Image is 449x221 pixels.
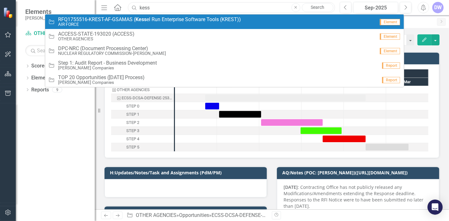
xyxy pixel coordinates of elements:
[58,66,157,70] small: [PERSON_NAME] Companies
[386,78,428,86] div: Mar
[126,110,139,119] div: STEP 1
[111,127,174,135] div: Task: Start date: 2025-12-31 End date: 2026-01-30
[58,22,241,27] small: AIR FORCE
[382,62,400,69] span: Report
[205,103,219,109] div: Task: Start date: 2025-10-23 End date: 2025-11-02
[302,3,333,12] a: Search
[111,102,174,110] div: Task: Start date: 2025-10-23 End date: 2025-11-02
[111,94,174,102] div: Task: Start date: 2025-10-23 End date: 2026-02-15
[3,7,14,18] img: ClearPoint Strategy
[31,74,52,82] a: Elements
[126,143,139,151] div: STEP 5
[323,136,366,142] div: Task: Start date: 2026-01-16 End date: 2026-02-15
[301,127,342,134] div: Task: Start date: 2025-12-31 End date: 2026-01-30
[58,51,166,56] small: NUCLEAR REGULATORY COMMISSION-[PERSON_NAME]
[45,58,404,73] a: Step 1: Audit Report - Business Development[PERSON_NAME] CompaniesReport
[31,62,57,70] a: Scorecards
[432,2,444,13] button: DW
[111,135,174,143] div: STEP 4
[382,77,400,83] span: Report
[117,86,150,94] div: OTHER AGENCIES
[127,212,267,219] div: » »
[126,127,139,135] div: STEP 3
[45,29,404,44] a: ACCESS-STATE-193020 (ACCESS)OTHER AGENCIESElement
[261,119,323,126] div: Task: Start date: 2025-12-02 End date: 2026-01-16
[58,37,135,41] small: OTHER AGENCIES
[111,143,174,151] div: Task: Start date: 2026-02-15 End date: 2026-03-17
[284,184,433,211] p: : Contracting Office has not publicly released any Modifications/Amendments extending the Respons...
[111,110,174,119] div: Task: Start date: 2025-11-02 End date: 2025-12-02
[205,95,366,101] div: Task: Start date: 2025-10-23 End date: 2026-02-15
[58,31,135,37] span: ACCESS-STATE-193020 (ACCESS)
[356,4,396,12] div: Sep-2025
[111,86,174,94] div: OTHER AGENCIES
[111,94,174,102] div: ECSS-DCSA-DEFENSE-253998: DCSA ENTERPRISE CYBERSECURITY SUPPORT SERVICES
[126,102,139,110] div: STEP 0
[58,46,166,51] span: DPC-NRC (Document Processing Center)
[45,15,404,29] a: RFQ1755516-KREST-AF-GSAMAS (Kessel Run Enterprise Software Tools (KREST))AIR FORCEElement
[111,127,174,135] div: STEP 3
[25,8,81,15] span: Elements
[111,102,174,110] div: STEP 0
[179,212,209,218] a: Opportunities
[45,73,404,87] a: TOP 20 Opportunities ([DATE] Process)[PERSON_NAME] CompaniesReport
[136,212,177,218] a: OTHER AGENCIES
[31,86,49,94] a: Reports
[111,119,174,127] div: Task: Start date: 2025-12-02 End date: 2026-01-16
[58,75,145,80] span: TOP 20 Opportunities ([DATE] Process)
[111,86,174,94] div: Task: OTHER AGENCIES Start date: 2025-10-23 End date: 2025-10-24
[126,135,139,143] div: STEP 4
[45,44,404,58] a: DPC-NRC (Document Processing Center)NUCLEAR REGULATORY COMMISSION-[PERSON_NAME]Element
[366,144,409,150] div: Task: Start date: 2026-02-15 End date: 2026-03-17
[25,30,88,37] a: OTHER AGENCIES
[126,119,139,127] div: STEP 2
[219,111,261,118] div: Task: Start date: 2025-11-02 End date: 2025-12-02
[25,15,81,20] small: [PERSON_NAME] Companies
[111,135,174,143] div: Task: Start date: 2026-01-16 End date: 2026-02-15
[135,16,147,22] strong: Kess
[284,184,298,190] strong: [DATE]
[428,200,443,215] div: Open Intercom Messenger
[52,87,62,92] div: 9
[380,33,400,40] span: Element
[25,45,88,56] input: Search Below...
[380,19,400,25] span: Element
[111,143,174,151] div: STEP 5
[282,170,436,175] h3: AQ:Notes (POC: [PERSON_NAME])([URL][DOMAIN_NAME])
[128,2,335,13] input: Search ClearPoint...
[380,48,400,54] span: Element
[110,170,264,175] h3: H:Updates/Notes/Task and Assignments (PdM/PM)
[58,60,157,66] span: Step 1: Audit Report - Business Development
[353,2,398,13] button: Sep-2025
[58,80,145,85] small: [PERSON_NAME] Companies
[111,110,174,119] div: STEP 1
[111,119,174,127] div: STEP 2
[122,94,172,102] div: ECSS-DCSA-DEFENSE-253998: DCSA ENTERPRISE CYBERSECURITY SUPPORT SERVICES
[212,212,412,218] div: ECSS-DCSA-DEFENSE-253998: DCSA ENTERPRISE CYBERSECURITY SUPPORT SERVICES
[58,17,241,22] span: RFQ1755516-KREST-AF-GSAMAS ( el Run Enterprise Software Tools (KREST))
